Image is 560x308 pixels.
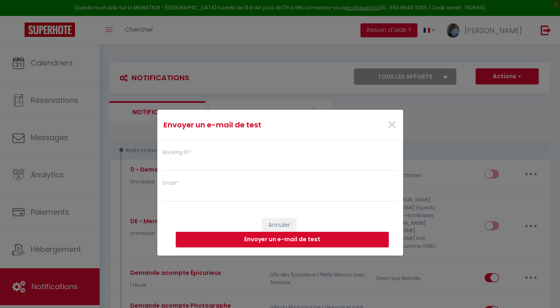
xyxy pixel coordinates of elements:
[526,274,560,308] iframe: LiveChat chat widget
[176,232,389,247] button: Envoyer un e-mail de test
[262,218,296,232] button: Annuler
[163,179,179,187] label: Email
[163,149,191,156] label: Booking ID
[163,119,315,131] h4: Envoyer un e-mail de test
[387,113,397,137] span: ×
[387,116,397,134] button: Close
